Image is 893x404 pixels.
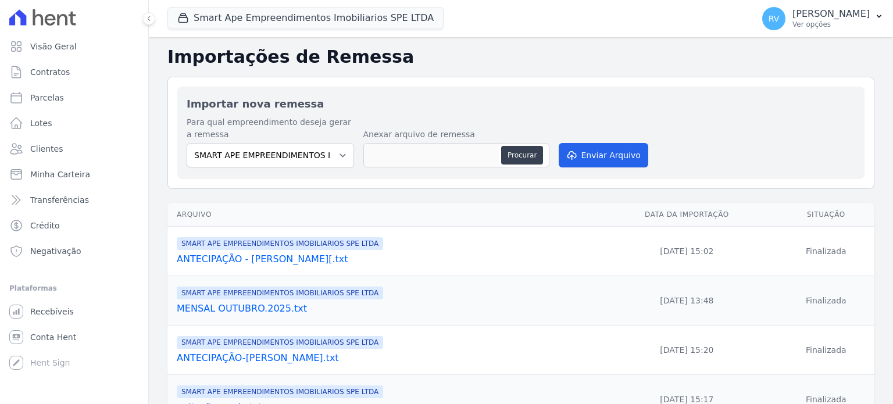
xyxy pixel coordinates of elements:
label: Anexar arquivo de remessa [363,128,549,141]
span: SMART APE EMPREENDIMENTOS IMOBILIARIOS SPE LTDA [177,385,383,398]
span: Parcelas [30,92,64,103]
p: [PERSON_NAME] [792,8,870,20]
span: Negativação [30,245,81,257]
td: Finalizada [778,326,874,375]
th: Arquivo [167,203,596,227]
a: Recebíveis [5,300,144,323]
div: Plataformas [9,281,139,295]
a: Crédito [5,214,144,237]
span: Crédito [30,220,60,231]
a: Contratos [5,60,144,84]
label: Para qual empreendimento deseja gerar a remessa [187,116,354,141]
th: Data da Importação [596,203,778,227]
button: RV [PERSON_NAME] Ver opções [753,2,893,35]
a: MENSAL OUTUBRO.2025.txt [177,302,591,316]
span: Contratos [30,66,70,78]
a: Visão Geral [5,35,144,58]
span: Minha Carteira [30,169,90,180]
span: RV [769,15,780,23]
a: ANTECIPAÇÃO - [PERSON_NAME][.txt [177,252,591,266]
button: Smart Ape Empreendimentos Imobiliarios SPE LTDA [167,7,444,29]
p: Ver opções [792,20,870,29]
button: Procurar [501,146,543,165]
button: Enviar Arquivo [559,143,648,167]
span: Lotes [30,117,52,129]
a: ANTECIPAÇÃO-[PERSON_NAME].txt [177,351,591,365]
span: Transferências [30,194,89,206]
a: Clientes [5,137,144,160]
td: Finalizada [778,227,874,276]
td: Finalizada [778,276,874,326]
th: Situação [778,203,874,227]
a: Minha Carteira [5,163,144,186]
a: Transferências [5,188,144,212]
h2: Importar nova remessa [187,96,855,112]
a: Lotes [5,112,144,135]
h2: Importações de Remessa [167,47,874,67]
td: [DATE] 15:20 [596,326,778,375]
a: Conta Hent [5,326,144,349]
a: Negativação [5,239,144,263]
td: [DATE] 15:02 [596,227,778,276]
span: Clientes [30,143,63,155]
td: [DATE] 13:48 [596,276,778,326]
span: SMART APE EMPREENDIMENTOS IMOBILIARIOS SPE LTDA [177,237,383,250]
a: Parcelas [5,86,144,109]
span: SMART APE EMPREENDIMENTOS IMOBILIARIOS SPE LTDA [177,336,383,349]
span: Visão Geral [30,41,77,52]
span: Recebíveis [30,306,74,317]
span: Conta Hent [30,331,76,343]
span: SMART APE EMPREENDIMENTOS IMOBILIARIOS SPE LTDA [177,287,383,299]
